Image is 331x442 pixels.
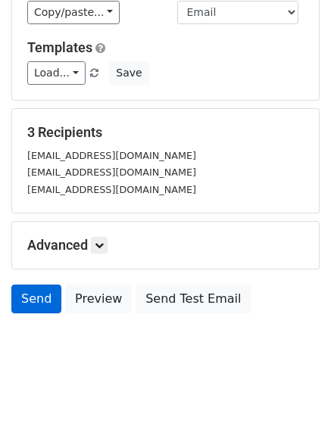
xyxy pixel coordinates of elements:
a: Preview [65,285,132,313]
a: Send Test Email [136,285,251,313]
small: [EMAIL_ADDRESS][DOMAIN_NAME] [27,150,196,161]
a: Copy/paste... [27,1,120,24]
h5: 3 Recipients [27,124,304,141]
small: [EMAIL_ADDRESS][DOMAIN_NAME] [27,167,196,178]
a: Load... [27,61,86,85]
h5: Advanced [27,237,304,254]
button: Save [109,61,148,85]
small: [EMAIL_ADDRESS][DOMAIN_NAME] [27,184,196,195]
a: Templates [27,39,92,55]
iframe: Chat Widget [255,369,331,442]
a: Send [11,285,61,313]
